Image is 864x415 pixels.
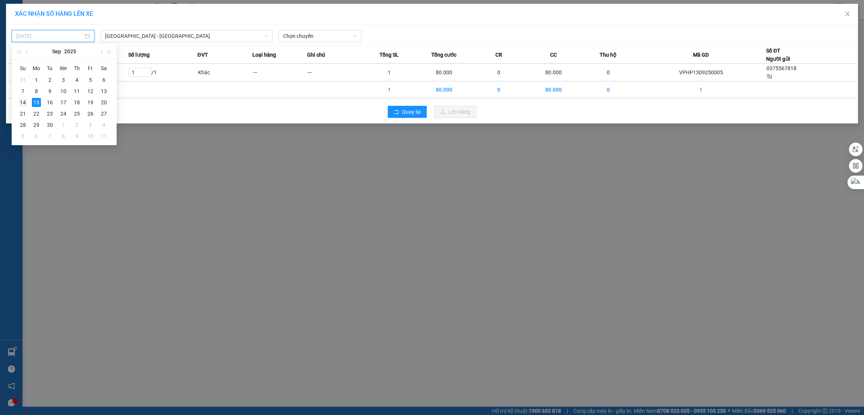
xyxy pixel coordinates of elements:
td: 2025-09-06 [97,74,111,86]
button: rollbackQuay lại [388,106,427,118]
td: 2025-09-22 [30,108,43,119]
td: 2025-09-13 [97,86,111,97]
td: 2025-09-24 [57,108,70,119]
span: CR [495,51,502,59]
td: 2025-09-14 [16,97,30,108]
th: Th [70,62,84,74]
div: 14 [18,98,27,107]
td: 2025-09-05 [84,74,97,86]
div: 10 [86,132,95,141]
td: 2025-10-02 [70,119,84,131]
span: Hà Nội - Hải Phòng [105,30,268,42]
th: Tu [43,62,57,74]
div: 11 [72,87,81,96]
div: 30 [45,120,54,129]
div: 31 [18,75,27,84]
button: Close [837,4,858,25]
td: 2025-09-15 [30,97,43,108]
div: 18 [72,98,81,107]
span: Ghi chú [307,51,325,59]
td: 0 [471,64,526,81]
div: 26 [86,109,95,118]
span: Mã GD [693,51,709,59]
input: 15/09/2025 [16,32,83,40]
td: 2025-09-07 [16,86,30,97]
td: --- [252,64,307,81]
div: 10 [59,87,68,96]
td: 2025-09-28 [16,119,30,131]
div: 6 [32,132,41,141]
td: 0 [471,81,526,98]
td: 1 [362,81,417,98]
div: 24 [59,109,68,118]
td: 2025-09-01 [30,74,43,86]
td: 2025-09-12 [84,86,97,97]
div: 4 [72,75,81,84]
span: Tổng cước [431,51,456,59]
span: Loại hàng [252,51,276,59]
div: 7 [45,132,54,141]
td: 2025-10-03 [84,119,97,131]
div: 9 [45,87,54,96]
div: 20 [99,98,108,107]
button: 2025 [64,44,76,59]
th: Sa [97,62,111,74]
td: 2025-09-08 [30,86,43,97]
td: 2025-09-29 [30,119,43,131]
td: 2025-10-11 [97,131,111,142]
span: Số lượng [128,51,150,59]
button: Sep [52,44,61,59]
div: 6 [99,75,108,84]
div: 29 [32,120,41,129]
span: Thu hộ [600,51,616,59]
td: 2025-09-23 [43,108,57,119]
div: 12 [86,87,95,96]
div: 9 [72,132,81,141]
button: uploadLên hàng [434,106,476,118]
span: XÁC NHẬN SỐ HÀNG LÊN XE [15,10,93,17]
td: 2025-08-31 [16,74,30,86]
td: 0 [581,64,636,81]
div: 11 [99,132,108,141]
div: 5 [18,132,27,141]
td: 2025-10-01 [57,119,70,131]
div: 23 [45,109,54,118]
td: VPHP1309250005 [636,64,766,81]
td: 2025-10-06 [30,131,43,142]
div: 21 [18,109,27,118]
th: Su [16,62,30,74]
td: 2025-09-09 [43,86,57,97]
div: 2 [45,75,54,84]
td: 2025-09-19 [84,97,97,108]
td: 2025-09-18 [70,97,84,108]
td: 2025-10-08 [57,131,70,142]
div: 4 [99,120,108,129]
span: down [264,34,268,38]
th: Fr [84,62,97,74]
td: 2025-09-10 [57,86,70,97]
div: 13 [99,87,108,96]
td: 2025-09-25 [70,108,84,119]
span: 0375567818 [766,65,796,71]
span: ĐVT [198,51,208,59]
td: Khác [198,64,252,81]
span: Tổng SL [379,51,399,59]
div: 5 [86,75,95,84]
div: 19 [86,98,95,107]
td: 2025-09-21 [16,108,30,119]
div: 3 [86,120,95,129]
div: 22 [32,109,41,118]
td: 2025-10-09 [70,131,84,142]
td: 2025-09-30 [43,119,57,131]
span: Tú [766,74,772,80]
td: 2025-09-03 [57,74,70,86]
td: 2025-09-26 [84,108,97,119]
th: Mo [30,62,43,74]
td: 1 [636,81,766,98]
div: 25 [72,109,81,118]
div: 1 [32,75,41,84]
td: 80.000 [526,81,581,98]
div: 17 [59,98,68,107]
td: 80.000 [526,64,581,81]
div: 3 [59,75,68,84]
